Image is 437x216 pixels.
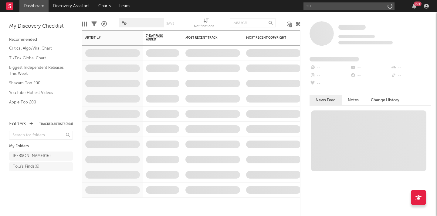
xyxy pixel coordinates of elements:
[194,15,218,33] div: Notifications (Artist)
[303,2,395,10] input: Search for artists
[310,57,359,61] span: Fans Added by Platform
[414,2,422,6] div: 99 +
[9,55,67,61] a: TikTok Global Chart
[310,95,342,105] button: News Feed
[338,35,375,38] span: Tracking Since: [DATE]
[9,89,67,96] a: YouTube Hottest Videos
[310,80,350,88] div: --
[185,36,231,40] div: Most Recent Track
[82,15,87,33] div: Edit Columns
[166,22,174,25] button: Save
[9,64,67,77] a: Biggest Independent Releases This Week
[9,152,73,161] a: [PERSON_NAME](16)
[9,99,67,106] a: Apple Top 200
[350,72,390,80] div: --
[230,18,276,27] input: Search...
[146,34,170,41] span: 7-Day Fans Added
[246,36,292,40] div: Most Recent Copyright
[85,36,131,40] div: Artist
[194,23,218,30] div: Notifications (Artist)
[9,131,73,140] input: Search for folders...
[350,64,390,72] div: --
[338,24,366,30] a: Some Artist
[9,36,73,44] div: Recommended
[9,23,73,30] div: My Discovery Checklist
[9,162,73,171] a: Tolu's Finds(6)
[9,143,73,150] div: My Folders
[338,25,366,30] span: Some Artist
[91,15,97,33] div: Filters
[9,109,67,115] a: Spotify Track Velocity Chart
[391,64,431,72] div: --
[39,123,73,126] button: Tracked Artists(264)
[9,45,67,52] a: Critical Algo/Viral Chart
[412,4,416,9] button: 99+
[13,152,51,160] div: [PERSON_NAME] ( 16 )
[342,95,365,105] button: Notes
[13,163,39,170] div: Tolu's Finds ( 6 )
[310,72,350,80] div: --
[391,72,431,80] div: --
[9,80,67,86] a: Shazam Top 200
[9,120,26,128] div: Folders
[310,64,350,72] div: --
[101,15,107,33] div: A&R Pipeline
[338,41,393,44] span: 0 fans last week
[365,95,405,105] button: Change History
